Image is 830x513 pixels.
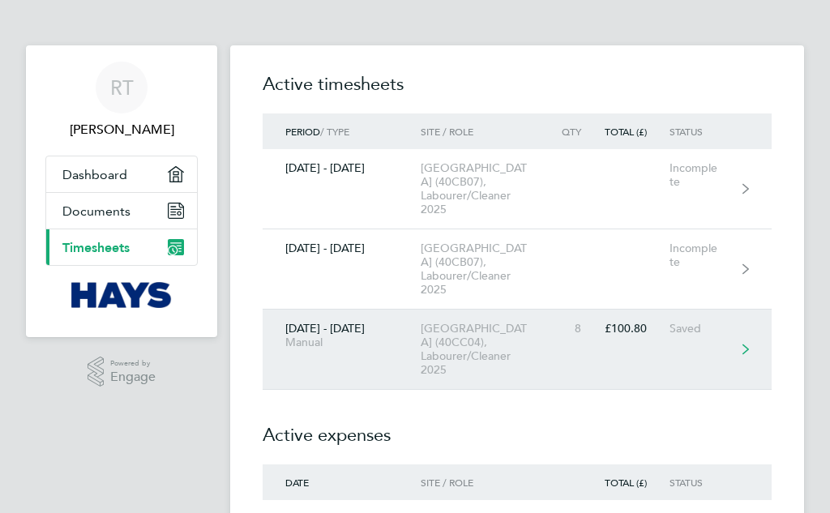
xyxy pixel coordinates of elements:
div: [GEOGRAPHIC_DATA] (40CB07), Labourer/Cleaner 2025 [421,161,553,216]
div: Site / Role [421,126,553,137]
a: RT[PERSON_NAME] [45,62,198,139]
div: [DATE] - [DATE] [263,161,421,175]
div: Total (£) [604,126,670,137]
span: Engage [110,370,156,384]
h2: Active expenses [263,390,772,464]
span: Robert Taylor [45,120,198,139]
div: Qty [553,126,604,137]
div: [GEOGRAPHIC_DATA] (40CB07), Labourer/Cleaner 2025 [421,242,553,297]
div: [DATE] - [DATE] [263,322,421,349]
a: Go to home page [45,282,198,308]
a: Timesheets [46,229,197,265]
img: hays-logo-retina.png [71,282,173,308]
a: Dashboard [46,156,197,192]
a: Powered byEngage [88,357,156,387]
div: Total (£) [604,477,670,488]
div: / Type [263,126,421,137]
div: [GEOGRAPHIC_DATA] (40CC04), Labourer/Cleaner 2025 [421,322,553,377]
div: £100.80 [604,322,670,336]
div: Site / Role [421,477,553,488]
div: Incomplete [670,242,741,269]
div: Date [263,477,421,488]
div: [DATE] - [DATE] [263,242,421,255]
nav: Main navigation [26,45,217,337]
span: Timesheets [62,240,130,255]
a: [DATE] - [DATE]Manual[GEOGRAPHIC_DATA] (40CC04), Labourer/Cleaner 20258£100.80Saved [263,310,772,390]
div: Status [670,477,741,488]
div: Incomplete [670,161,741,189]
span: Documents [62,203,130,219]
div: Manual [285,336,398,349]
a: [DATE] - [DATE][GEOGRAPHIC_DATA] (40CB07), Labourer/Cleaner 2025Incomplete [263,149,772,229]
div: Saved [670,322,741,336]
h2: Active timesheets [263,71,772,113]
span: Period [285,125,320,138]
span: Powered by [110,357,156,370]
a: Documents [46,193,197,229]
span: Dashboard [62,167,127,182]
a: [DATE] - [DATE][GEOGRAPHIC_DATA] (40CB07), Labourer/Cleaner 2025Incomplete [263,229,772,310]
div: 8 [553,322,604,336]
div: Status [670,126,741,137]
span: RT [110,77,134,98]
